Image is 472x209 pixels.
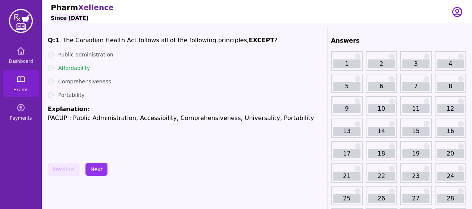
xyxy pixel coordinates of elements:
[78,3,113,12] span: Xellence
[368,82,395,91] a: 6
[333,172,360,181] a: 21
[9,58,33,64] span: Dashboard
[437,194,464,203] a: 28
[58,51,113,58] label: Public administration
[10,115,32,121] span: Payments
[51,3,78,12] span: Pharm
[402,149,429,158] a: 19
[58,91,85,99] label: Portability
[368,194,395,203] a: 26
[3,99,39,126] a: Payments
[437,59,464,68] a: 4
[58,78,111,85] label: Comprehensiveness
[333,149,360,158] a: 17
[437,104,464,113] a: 12
[437,172,464,181] a: 24
[3,42,39,69] a: Dashboard
[437,149,464,158] a: 20
[402,104,429,113] a: 11
[437,82,464,91] a: 8
[249,37,274,44] strong: EXCEPT
[58,64,90,72] label: Affordability
[48,114,325,123] p: PACUP : Public Administration, Accessibility, Comprehensiveness, Universality, Portability
[51,14,88,22] h6: Since [DATE]
[85,163,107,176] button: Next
[48,105,90,113] span: Explanation:
[402,194,429,203] a: 27
[402,82,429,91] a: 7
[368,172,395,181] a: 22
[333,59,360,68] a: 1
[333,194,360,203] a: 25
[437,127,464,136] a: 16
[13,87,28,93] span: Exams
[368,127,395,136] a: 14
[48,36,59,45] h1: Q: 1
[368,104,395,113] a: 10
[402,172,429,181] a: 23
[402,59,429,68] a: 3
[62,37,249,44] span: The Canadian Health Act follows all of the following principles,
[274,37,278,44] span: ?
[331,36,466,45] h2: Answers
[368,149,395,158] a: 18
[333,82,360,91] a: 5
[3,70,39,97] a: Exams
[333,104,360,113] a: 9
[368,59,395,68] a: 2
[333,127,360,136] a: 13
[9,9,33,33] img: PharmXellence Logo
[402,127,429,136] a: 15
